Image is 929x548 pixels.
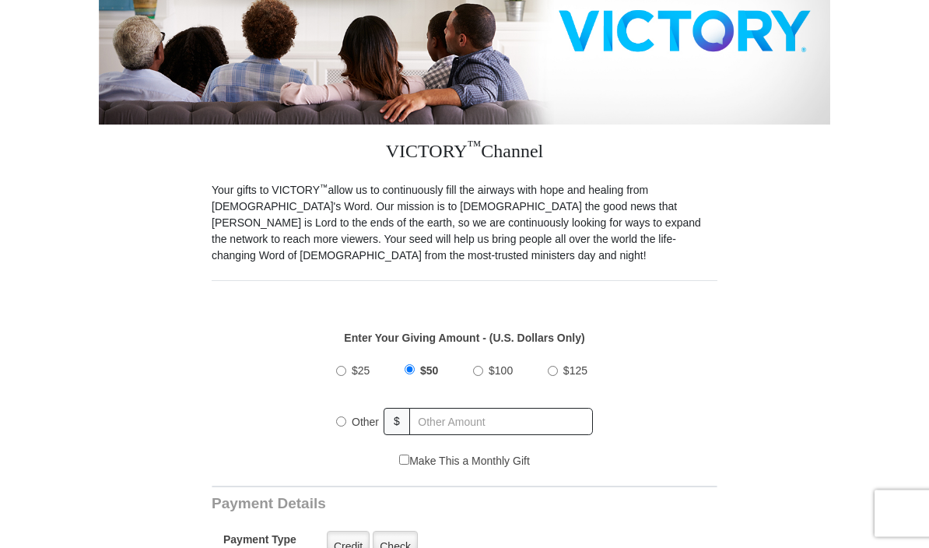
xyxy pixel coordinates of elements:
[352,365,370,378] span: $25
[409,409,593,436] input: Other Amount
[384,409,410,436] span: $
[212,496,608,514] h3: Payment Details
[420,365,438,378] span: $50
[489,365,513,378] span: $100
[468,139,482,154] sup: ™
[352,416,379,429] span: Other
[399,454,530,470] label: Make This a Monthly Gift
[344,332,584,345] strong: Enter Your Giving Amount - (U.S. Dollars Only)
[399,455,409,465] input: Make This a Monthly Gift
[212,125,717,183] h3: VICTORY Channel
[212,183,717,265] p: Your gifts to VICTORY allow us to continuously fill the airways with hope and healing from [DEMOG...
[563,365,587,378] span: $125
[320,183,328,192] sup: ™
